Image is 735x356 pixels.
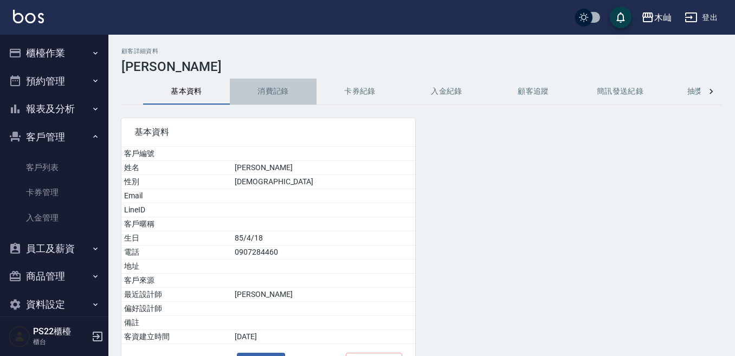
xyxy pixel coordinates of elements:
td: 偏好設計師 [121,302,232,316]
button: 員工及薪資 [4,235,104,263]
td: 客戶來源 [121,274,232,288]
h5: PS22櫃檯 [33,326,88,337]
td: 電話 [121,245,232,260]
span: 基本資料 [134,127,402,138]
td: [DEMOGRAPHIC_DATA] [232,175,415,189]
button: 客戶管理 [4,123,104,151]
td: 0907284460 [232,245,415,260]
button: 商品管理 [4,262,104,290]
button: 資料設定 [4,290,104,319]
h2: 顧客詳細資料 [121,48,722,55]
button: 顧客追蹤 [490,79,577,105]
td: [DATE] [232,330,415,344]
button: 消費記錄 [230,79,317,105]
td: 姓名 [121,161,232,175]
td: 客戶編號 [121,147,232,161]
td: 客戶暱稱 [121,217,232,231]
button: 報表及分析 [4,95,104,123]
button: 木屾 [637,7,676,29]
button: 登出 [680,8,722,28]
td: [PERSON_NAME] [232,288,415,302]
div: 木屾 [654,11,672,24]
td: 最近設計師 [121,288,232,302]
td: LineID [121,203,232,217]
a: 客戶列表 [4,155,104,180]
button: 基本資料 [143,79,230,105]
p: 櫃台 [33,337,88,347]
td: [PERSON_NAME] [232,161,415,175]
button: 櫃檯作業 [4,39,104,67]
td: 生日 [121,231,232,245]
button: save [610,7,631,28]
img: Logo [13,10,44,23]
button: 入金紀錄 [403,79,490,105]
button: 卡券紀錄 [317,79,403,105]
button: 預約管理 [4,67,104,95]
td: 地址 [121,260,232,274]
td: 性別 [121,175,232,189]
a: 卡券管理 [4,180,104,205]
td: 85/4/18 [232,231,415,245]
a: 入金管理 [4,205,104,230]
button: 簡訊發送紀錄 [577,79,663,105]
td: Email [121,189,232,203]
td: 備註 [121,316,232,330]
h3: [PERSON_NAME] [121,59,722,74]
img: Person [9,326,30,347]
td: 客資建立時間 [121,330,232,344]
